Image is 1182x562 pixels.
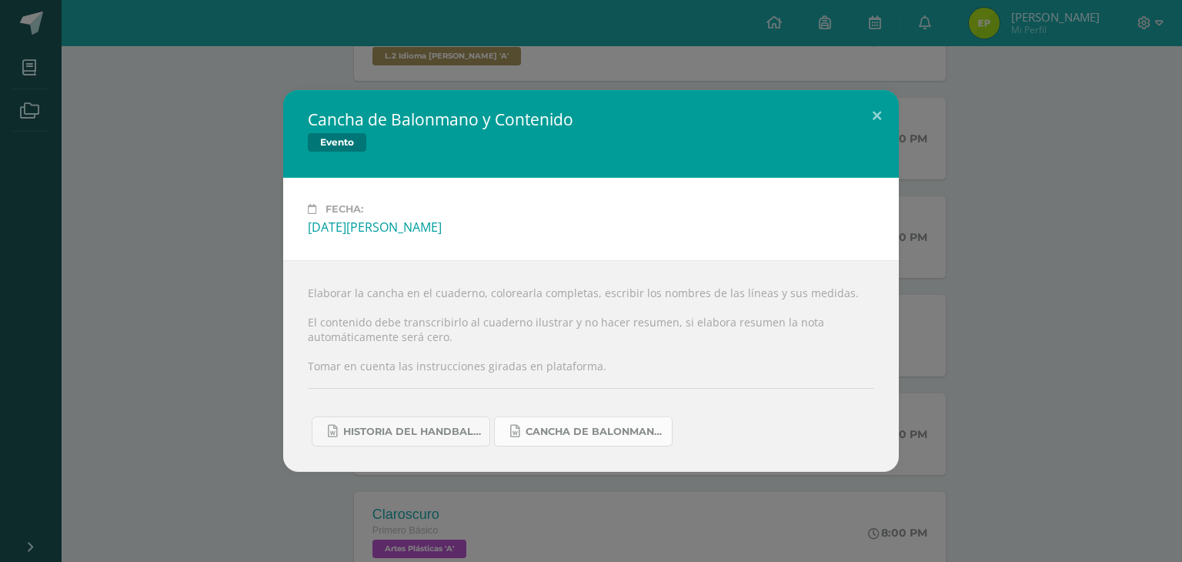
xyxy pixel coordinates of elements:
a: Cancha de Balonmano.docx [494,416,673,447]
a: Historia del handball.docx [312,416,490,447]
h2: Cancha de Balonmano y Contenido [308,109,573,130]
div: [DATE][PERSON_NAME] [308,219,874,236]
span: Historia del handball.docx [343,426,482,438]
div: Elaborar la cancha en el cuaderno, colorearla completas, escribir los nombres de las líneas y sus... [283,260,899,472]
span: Evento [308,133,366,152]
button: Close (Esc) [855,90,899,142]
span: Fecha: [326,203,363,215]
span: Cancha de Balonmano.docx [526,426,664,438]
